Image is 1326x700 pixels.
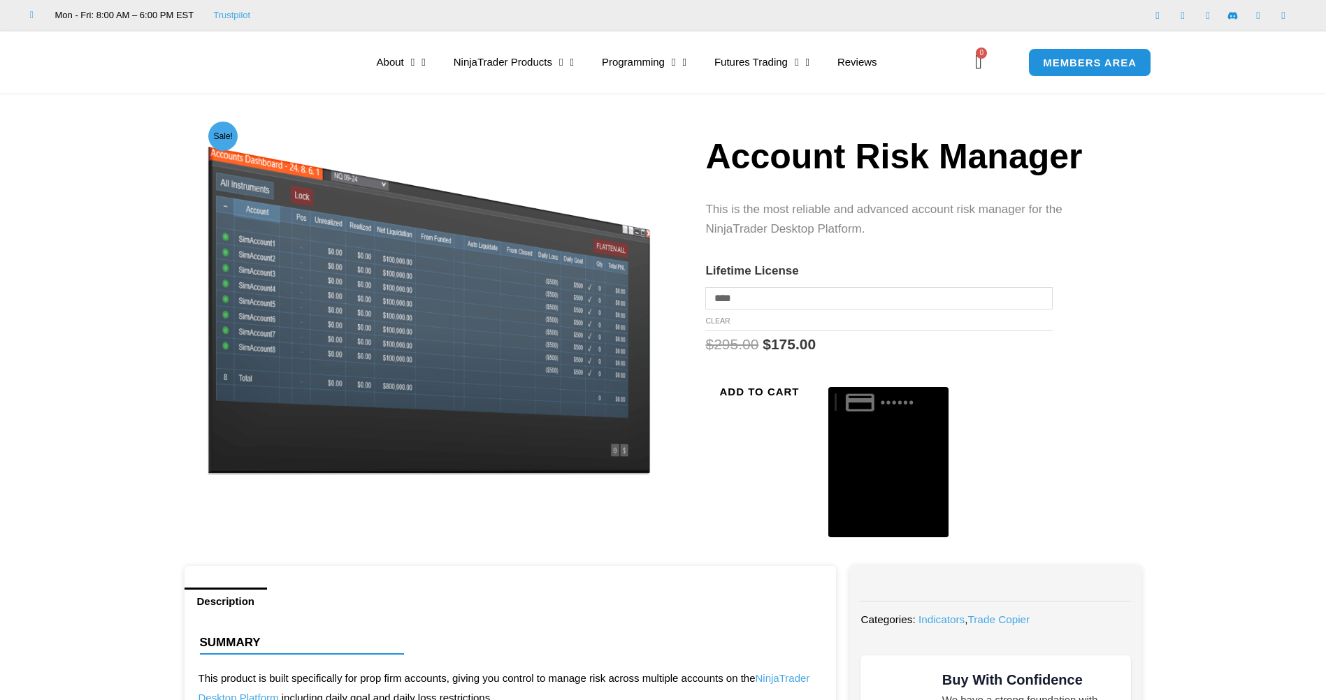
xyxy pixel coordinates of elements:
[200,636,810,650] h4: Summary
[185,588,268,615] a: Description
[763,336,771,352] span: $
[440,46,588,78] a: NinjaTrader Products
[942,669,1117,690] h3: Buy With Confidence
[213,7,250,24] a: Trustpilot
[705,316,730,325] a: Clear options
[363,46,440,78] a: About
[763,336,816,352] bdi: 175.00
[881,395,916,410] text: ••••••
[828,387,949,538] button: Buy with GPay
[976,48,987,59] span: 0
[705,132,1114,181] h1: Account Risk Manager
[705,200,1114,240] p: This is the most reliable and advanced account risk manager for the NinjaTrader Desktop Platform.
[968,613,1030,625] a: Trade Copier
[204,117,654,475] img: Screenshot 2024-08-26 15462845454
[826,377,951,379] iframe: Secure payment input frame
[954,42,1003,82] a: 0
[860,613,915,625] span: Categories:
[162,37,312,87] img: LogoAI | Affordable Indicators – NinjaTrader
[52,7,194,24] span: Mon - Fri: 8:00 AM – 6:00 PM EST
[918,613,1030,625] span: ,
[1043,57,1137,68] span: MEMBERS AREA
[823,46,891,78] a: Reviews
[588,46,700,78] a: Programming
[363,46,971,78] nav: Menu
[705,264,798,277] label: Lifetime License
[918,613,965,625] a: Indicators
[705,336,758,352] bdi: 295.00
[208,122,238,151] span: Sale!
[705,379,813,404] button: Add to cart
[1028,48,1151,77] a: MEMBERS AREA
[700,46,823,78] a: Futures Trading
[705,336,714,352] span: $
